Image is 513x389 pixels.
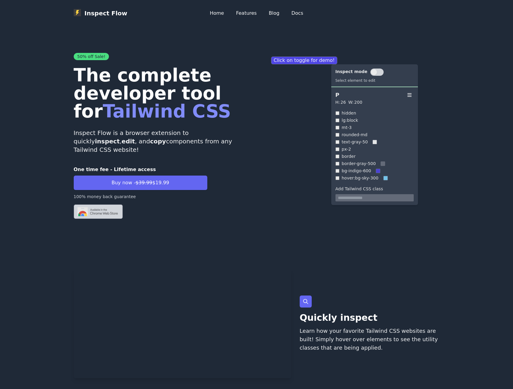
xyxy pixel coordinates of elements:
a: Home [210,10,224,17]
p: H: [335,99,340,105]
p: border [342,153,356,159]
h1: The complete developer tool for [74,66,252,120]
span: Buy now - $19.99 [112,179,169,186]
p: One time fee - Lifetime access [74,166,207,173]
label: Add Tailwind CSS class [335,186,414,192]
p: text-gray-50 [342,139,368,145]
img: Chrome logo [74,204,123,219]
p: Click on toggle for demo! [271,57,338,64]
p: 100% money back guarantee [74,194,207,200]
strong: copy [150,138,166,145]
p: bg-indigo-600 [342,168,371,174]
p: 200 [354,99,362,105]
span: $39.99 [135,180,152,185]
p: hover:bg-sky-300 [342,175,379,181]
a: Blog [269,10,279,17]
p: Learn how your favorite Tailwind CSS websites are built! Simply hover over elements to see the ut... [300,327,440,352]
p: border-gray-500 [342,161,376,167]
span: 50% off Sale! [74,53,109,60]
p: Inspect Flow [74,9,128,17]
strong: edit [122,138,135,145]
p: P [335,91,339,99]
p: lg:block [342,117,358,123]
button: Buy now -$39.99$19.99 [74,176,207,190]
p: Inspect mode [335,69,368,76]
p: Quickly inspect [300,312,440,323]
p: hidden [342,110,356,116]
a: Docs [292,10,303,17]
p: px-2 [342,146,351,152]
p: rounded-md [342,132,368,138]
img: Inspect Flow logo [74,9,81,16]
p: W: [348,99,354,105]
p: 26 [341,99,346,105]
p: Select element to edit [335,78,384,83]
a: Inspect Flow logoInspect Flow [74,9,128,17]
nav: Global [74,7,440,19]
a: Features [236,10,257,17]
span: Tailwind CSS [103,101,231,122]
strong: inspect [95,138,119,145]
p: mt-3 [342,124,352,130]
p: Inspect Flow is a browser extension to quickly , , and components from any Tailwind CSS website! [74,129,252,154]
